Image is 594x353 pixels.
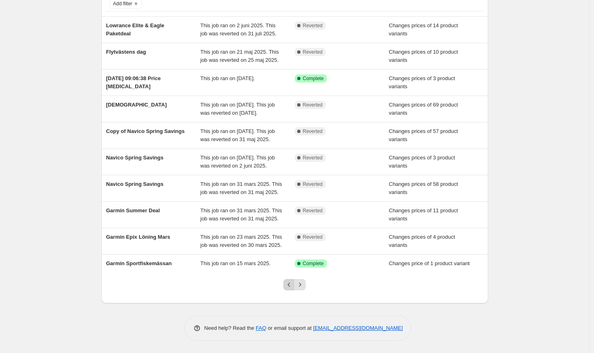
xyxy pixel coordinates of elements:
span: This job ran on 15 mars 2025. [200,260,271,266]
span: Add filter [113,0,132,7]
span: Changes prices of 11 product variants [389,207,458,222]
span: This job ran on 23 mars 2025. This job was reverted on 30 mars 2025. [200,234,282,248]
span: Complete [303,75,324,82]
span: Lowrance Elite & Eagle Paketdeal [106,22,164,37]
span: This job ran on [DATE]. [200,75,255,81]
span: Changes price of 1 product variant [389,260,470,266]
span: Changes prices of 10 product variants [389,49,458,63]
span: Reverted [303,207,323,214]
span: Reverted [303,22,323,29]
span: This job ran on [DATE]. This job was reverted on 2 juni 2025. [200,155,275,169]
button: Next [294,279,306,290]
a: [EMAIL_ADDRESS][DOMAIN_NAME] [313,325,403,331]
span: [DATE] 09:06:38 Price [MEDICAL_DATA] [106,75,161,89]
span: This job ran on 21 maj 2025. This job was reverted on 25 maj 2025. [200,49,279,63]
span: or email support at [266,325,313,331]
span: Changes prices of 57 product variants [389,128,458,142]
span: Changes prices of 58 product variants [389,181,458,195]
span: Garmin Epix Löning Mars [106,234,170,240]
span: Complete [303,260,324,267]
span: Copy of Navico Spring Savings [106,128,185,134]
span: Garmin Summer Deal [106,207,160,214]
span: Reverted [303,155,323,161]
span: Reverted [303,102,323,108]
span: Reverted [303,181,323,187]
span: Changes prices of 4 product variants [389,234,455,248]
span: Reverted [303,49,323,55]
button: Previous [283,279,295,290]
span: Changes prices of 3 product variants [389,75,455,89]
span: [DEMOGRAPHIC_DATA] [106,102,167,108]
span: Navico Spring Savings [106,155,164,161]
span: Navico Spring Savings [106,181,164,187]
span: Flytvästens dag [106,49,146,55]
span: This job ran on 31 mars 2025. This job was reverted on 31 maj 2025. [200,207,282,222]
span: This job ran on 31 mars 2025. This job was reverted on 31 maj 2025. [200,181,282,195]
span: This job ran on 2 juni 2025. This job was reverted on 31 juli 2025. [200,22,276,37]
span: Changes prices of 69 product variants [389,102,458,116]
span: Need help? Read the [204,325,256,331]
span: Garmin Sportfiskemässan [106,260,172,266]
span: Changes prices of 14 product variants [389,22,458,37]
span: This job ran on [DATE]. This job was reverted on 31 maj 2025. [200,128,275,142]
span: Changes prices of 3 product variants [389,155,455,169]
span: Reverted [303,128,323,135]
span: Reverted [303,234,323,240]
a: FAQ [256,325,266,331]
nav: Pagination [283,279,306,290]
span: This job ran on [DATE]. This job was reverted on [DATE]. [200,102,275,116]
